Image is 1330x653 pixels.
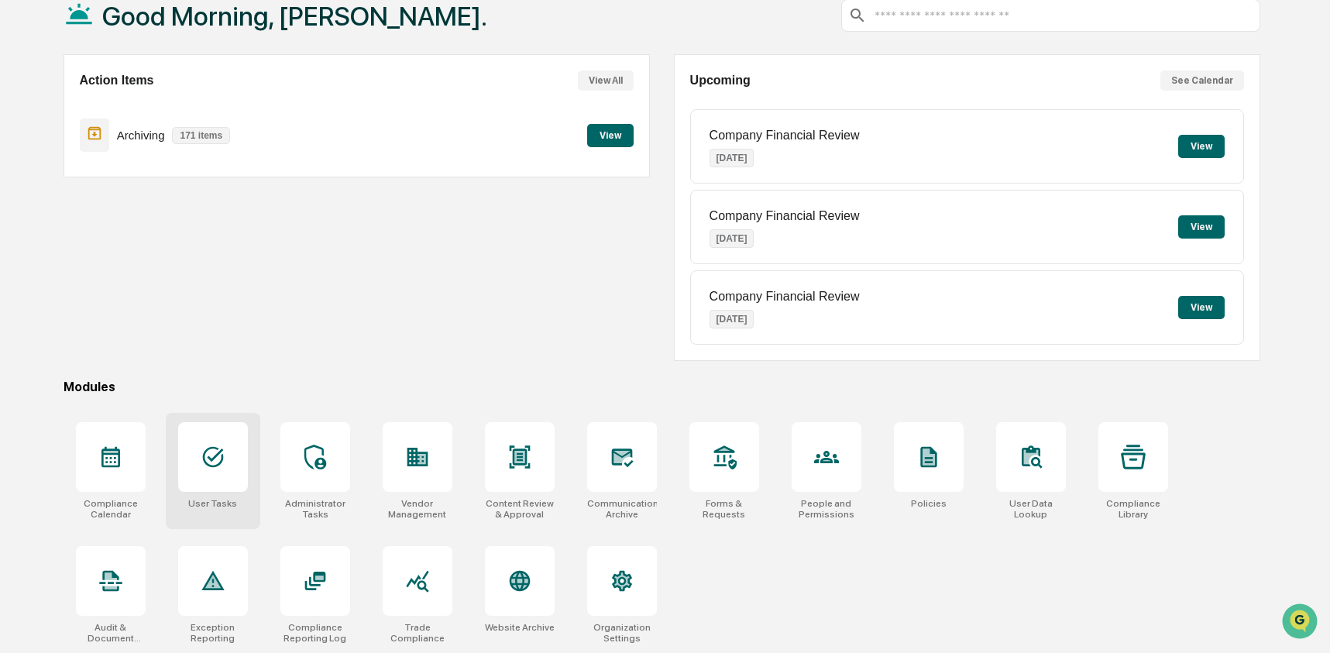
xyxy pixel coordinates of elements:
[15,226,28,239] div: 🔎
[154,263,187,274] span: Pylon
[31,225,98,240] span: Data Lookup
[996,498,1066,520] div: User Data Lookup
[80,74,154,88] h2: Action Items
[15,197,28,209] div: 🖐️
[1098,498,1168,520] div: Compliance Library
[106,189,198,217] a: 🗄️Attestations
[76,622,146,644] div: Audit & Document Logs
[112,197,125,209] div: 🗄️
[31,195,100,211] span: Preclearance
[587,127,634,142] a: View
[690,74,751,88] h2: Upcoming
[1280,602,1322,644] iframe: Open customer support
[710,129,860,143] p: Company Financial Review
[263,123,282,142] button: Start new chat
[485,622,555,633] div: Website Archive
[9,218,104,246] a: 🔎Data Lookup
[1178,215,1225,239] button: View
[911,498,947,509] div: Policies
[9,189,106,217] a: 🖐️Preclearance
[383,498,452,520] div: Vendor Management
[710,229,754,248] p: [DATE]
[383,622,452,644] div: Trade Compliance
[587,124,634,147] button: View
[710,209,860,223] p: Company Financial Review
[587,622,657,644] div: Organization Settings
[1160,70,1244,91] button: See Calendar
[53,134,196,146] div: We're available if you need us!
[689,498,759,520] div: Forms & Requests
[117,129,165,142] p: Archiving
[64,380,1260,394] div: Modules
[178,622,248,644] div: Exception Reporting
[280,498,350,520] div: Administrator Tasks
[280,622,350,644] div: Compliance Reporting Log
[53,119,254,134] div: Start new chat
[102,1,487,32] h1: Good Morning, [PERSON_NAME].
[172,127,230,144] p: 171 items
[710,310,754,328] p: [DATE]
[15,119,43,146] img: 1746055101610-c473b297-6a78-478c-a979-82029cc54cd1
[76,498,146,520] div: Compliance Calendar
[578,70,634,91] button: View All
[1178,135,1225,158] button: View
[792,498,861,520] div: People and Permissions
[188,498,237,509] div: User Tasks
[710,290,860,304] p: Company Financial Review
[128,195,192,211] span: Attestations
[485,498,555,520] div: Content Review & Approval
[710,149,754,167] p: [DATE]
[109,262,187,274] a: Powered byPylon
[587,498,657,520] div: Communications Archive
[15,33,282,57] p: How can we help?
[1178,296,1225,319] button: View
